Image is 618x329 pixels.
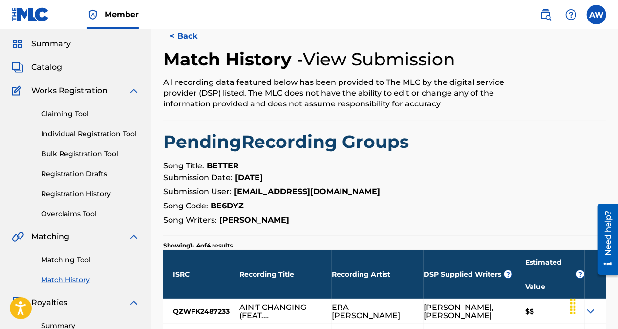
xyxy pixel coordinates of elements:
div: $$ [515,299,585,324]
a: SummarySummary [12,38,71,50]
a: CatalogCatalog [12,62,62,73]
a: Claiming Tool [41,109,140,119]
span: Summary [31,38,71,50]
img: MLC Logo [12,7,49,21]
div: Recording Artist [332,250,424,299]
img: Top Rightsholder [87,9,99,21]
img: expand [128,231,140,243]
h2: Pending Recording Groups [163,131,606,153]
img: Works Registration [12,85,24,97]
div: [PERSON_NAME], [PERSON_NAME] [424,303,506,320]
button: < Back [163,24,222,48]
div: QZWFK2487233 [163,299,239,324]
a: Bulk Registration Tool [41,149,140,159]
iframe: Resource Center [591,200,618,279]
a: Individual Registration Tool [41,129,140,139]
span: Royalties [31,297,67,308]
img: help [565,9,577,21]
a: Match History [41,275,140,285]
a: Matching Tool [41,255,140,265]
div: Help [561,5,581,24]
span: Submission User: [163,187,232,196]
img: expand [128,297,140,308]
span: Song Code: [163,201,208,210]
div: Estimated Value [515,250,585,299]
a: Registration Drafts [41,169,140,179]
a: Public Search [536,5,555,24]
img: Royalties [12,297,23,308]
strong: [EMAIL_ADDRESS][DOMAIN_NAME] [234,187,380,196]
div: ERA [PERSON_NAME] [332,303,414,320]
span: Song Title: [163,161,204,170]
div: Drag [565,292,581,321]
img: Matching [12,231,24,243]
span: Submission Date: [163,173,233,182]
img: search [540,9,552,21]
strong: [PERSON_NAME] [219,215,289,225]
a: Registration History [41,189,140,199]
span: Catalog [31,62,62,73]
span: ? [504,270,512,278]
div: DSP Supplied Writers [424,250,515,299]
div: User Menu [587,5,606,24]
span: ? [576,270,584,278]
h2: Match History [163,48,297,70]
span: Member [105,9,139,20]
a: Overclaims Tool [41,209,140,219]
div: Recording Title [239,250,332,299]
iframe: Chat Widget [569,282,618,329]
span: Matching [31,231,69,243]
strong: BETTER [207,161,239,170]
div: ISRC [163,250,239,299]
span: Works Registration [31,85,107,97]
img: Summary [12,38,23,50]
img: Catalog [12,62,23,73]
h4: - View Submission [297,48,455,70]
p: Showing 1 - 4 of 4 results [163,241,233,250]
div: AIN'T CHANGING (FEAT. [PERSON_NAME]) [239,303,322,320]
strong: [DATE] [235,173,263,182]
div: All recording data featured below has been provided to The MLC by the digital service provider (D... [163,77,504,109]
img: expand [128,85,140,97]
strong: BE6DYZ [211,201,244,210]
span: Song Writers: [163,215,217,225]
